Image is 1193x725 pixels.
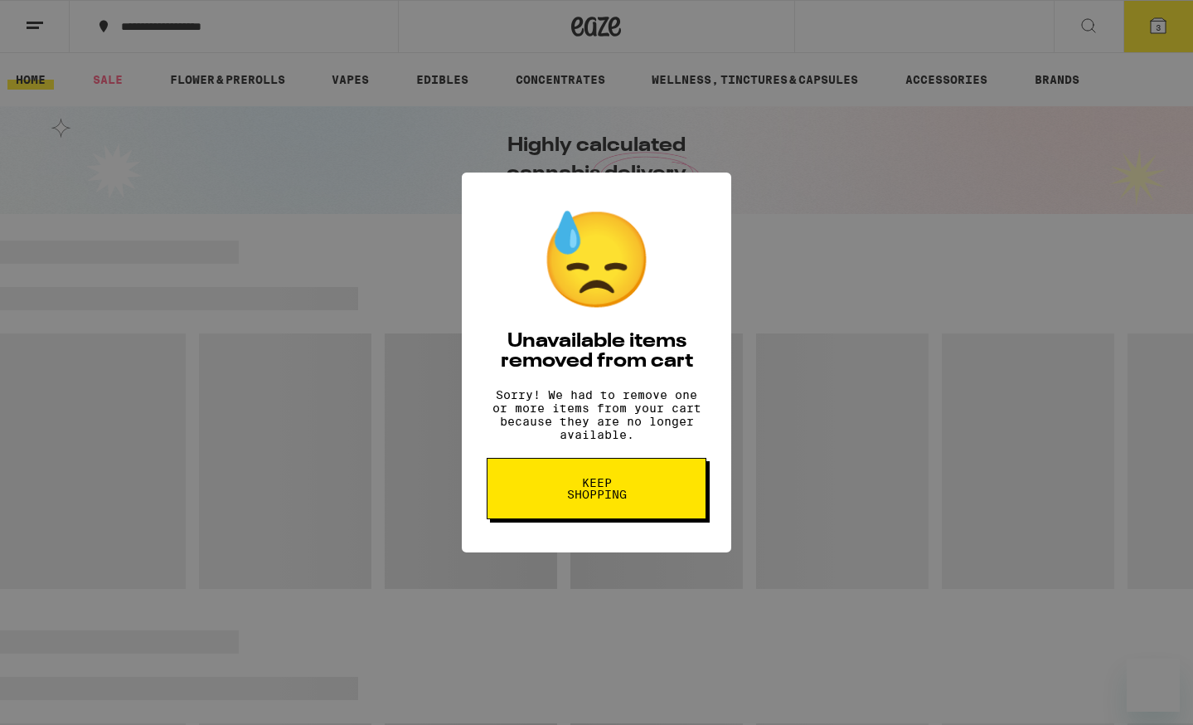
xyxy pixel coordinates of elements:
iframe: Button to launch messaging window [1127,659,1180,712]
button: Keep Shopping [487,458,706,519]
h2: Unavailable items removed from cart [487,332,706,372]
span: Keep Shopping [554,477,639,500]
p: Sorry! We had to remove one or more items from your cart because they are no longer available. [487,388,706,441]
div: 😓 [539,206,655,315]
